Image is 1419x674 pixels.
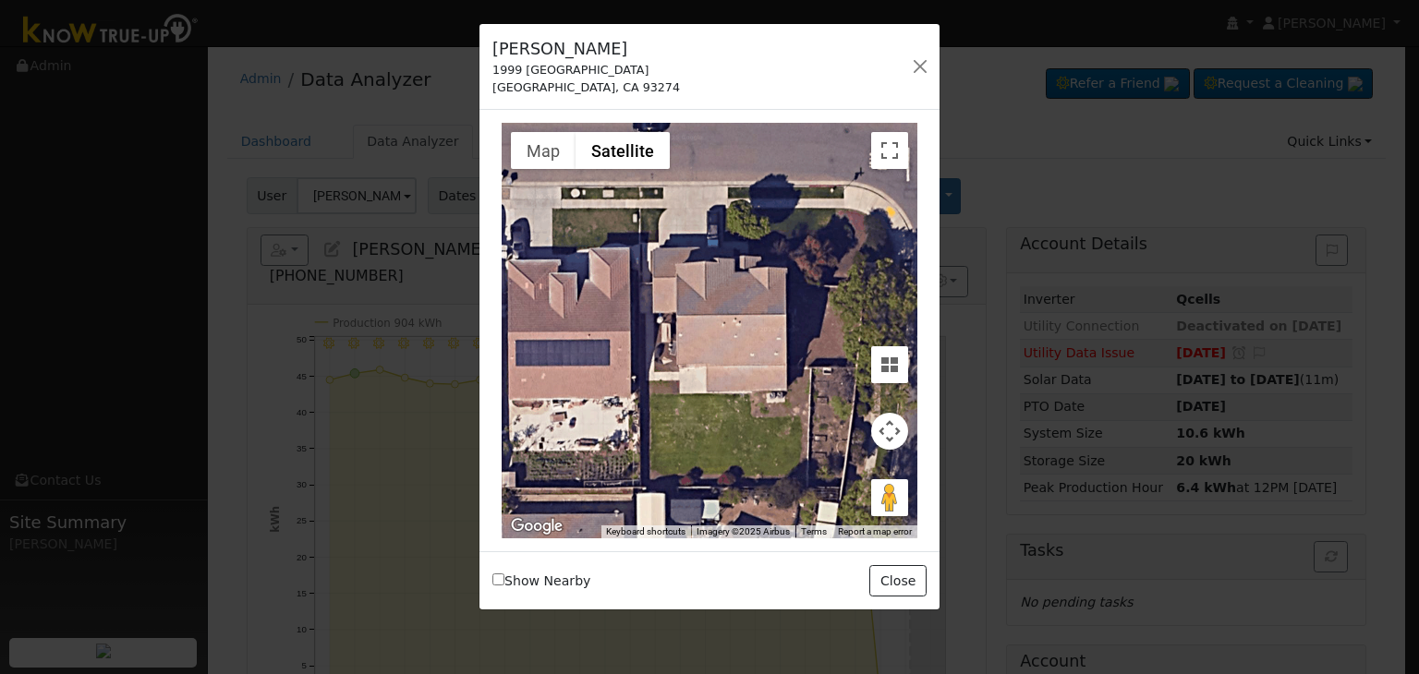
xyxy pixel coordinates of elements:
div: [GEOGRAPHIC_DATA], CA 93274 [492,78,680,96]
label: Show Nearby [492,572,590,591]
button: Show satellite imagery [576,132,670,169]
button: Map camera controls [871,413,908,450]
div: 1999 [GEOGRAPHIC_DATA] [492,61,680,78]
button: Drag Pegman onto the map to open Street View [871,479,908,516]
h5: [PERSON_NAME] [492,37,680,61]
span: Imagery ©2025 Airbus [697,526,790,536]
button: Tilt map [871,346,908,383]
button: Close [869,565,926,596]
input: Show Nearby [492,573,504,585]
a: Report a map error [838,526,912,536]
button: Keyboard shortcuts [606,525,685,538]
a: Open this area in Google Maps (opens a new window) [506,514,567,538]
img: Google [506,514,567,538]
button: Show street map [511,132,576,169]
a: Terms (opens in new tab) [801,526,827,536]
button: Toggle fullscreen view [871,132,908,169]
